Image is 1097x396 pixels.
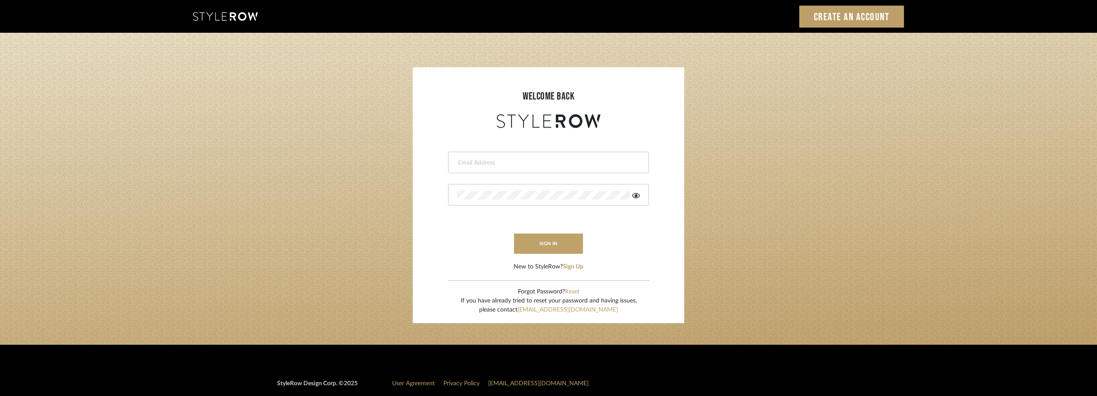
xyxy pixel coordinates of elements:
[392,380,435,387] a: User Agreement
[443,380,480,387] a: Privacy Policy
[277,379,358,395] div: StyleRow Design Corp. ©2025
[514,234,583,254] button: sign in
[563,262,583,271] button: Sign Up
[565,287,580,296] button: Reset
[514,262,583,271] div: New to StyleRow?
[461,296,637,315] div: If you have already tried to reset your password and having issues, please contact
[488,380,589,387] a: [EMAIL_ADDRESS][DOMAIN_NAME]
[461,287,637,296] div: Forgot Password?
[517,307,618,313] a: [EMAIL_ADDRESS][DOMAIN_NAME]
[421,89,676,104] div: welcome back
[799,6,904,28] a: Create an Account
[457,159,638,167] input: Email Address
